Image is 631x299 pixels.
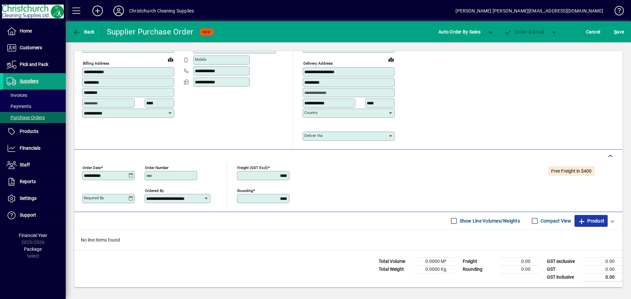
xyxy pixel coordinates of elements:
td: 0.00 [499,257,538,265]
span: Cancel [586,27,600,37]
mat-label: Order date [82,165,101,170]
button: Order & Email [501,26,548,38]
button: Cancel [584,26,602,38]
td: Freight [459,257,499,265]
span: Payments [7,104,31,109]
td: Total Weight [375,265,415,273]
span: Free Freight in $400 [551,168,592,174]
button: Add [87,5,108,17]
td: GST [544,265,583,273]
a: Payments [3,101,66,112]
mat-label: Deliver via [304,133,322,138]
span: NEW [202,30,211,34]
td: Total Volume [375,257,415,265]
td: 0.00 [583,265,622,273]
span: Back [73,29,95,34]
td: 0.0000 Kg [415,265,454,273]
span: Reports [20,179,36,184]
mat-label: Mobile [195,57,206,62]
a: Knowledge Base [610,1,623,23]
a: Products [3,123,66,140]
span: ave [614,27,624,37]
mat-label: Freight (GST excl) [237,165,268,170]
span: Home [20,28,32,33]
span: Support [20,212,36,218]
div: [PERSON_NAME] [PERSON_NAME][EMAIL_ADDRESS][DOMAIN_NAME] [456,6,603,16]
span: Purchase Orders [7,115,45,120]
td: Rounding [459,265,499,273]
mat-label: Order number [145,165,169,170]
td: 0.0000 M³ [415,257,454,265]
mat-label: Ordered by [145,188,164,193]
a: Purchase Orders [3,112,66,123]
span: Suppliers [20,78,38,84]
a: Home [3,23,66,39]
td: 0.00 [583,273,622,281]
mat-label: Required by [84,196,104,200]
a: Staff [3,157,66,173]
button: Product [574,215,608,227]
td: GST exclusive [544,257,583,265]
span: Pick and Pack [20,62,48,67]
label: Show Line Volumes/Weights [458,218,520,224]
span: Financial Year [19,233,47,238]
button: Back [71,26,96,38]
td: GST inclusive [544,273,583,281]
span: Products [20,129,38,134]
span: Settings [20,196,36,201]
app-page-header-button: Back [66,26,102,38]
a: Invoices [3,90,66,101]
span: Order & Email [504,29,544,34]
a: Support [3,207,66,224]
a: Financials [3,140,66,157]
a: View on map [386,54,396,65]
a: Reports [3,174,66,190]
a: Settings [3,190,66,207]
td: 0.00 [583,257,622,265]
mat-label: Rounding [237,188,253,193]
div: No line items found [74,230,622,250]
label: Compact View [539,218,571,224]
mat-label: Country [304,110,317,115]
span: Auto Order By Sales [438,27,480,37]
td: 0.00 [499,265,538,273]
span: Customers [20,45,42,50]
button: Save [612,26,626,38]
a: View on map [165,54,176,65]
button: Auto Order By Sales [435,26,484,38]
span: Staff [20,162,30,167]
span: Package [24,246,42,252]
span: Financials [20,145,40,151]
div: Supplier Purchase Order [107,27,194,37]
button: Profile [108,5,129,17]
a: Customers [3,40,66,56]
span: Product [578,216,604,226]
span: Invoices [7,93,27,98]
a: Pick and Pack [3,56,66,73]
div: Christchurch Cleaning Supplies [129,6,194,16]
span: S [614,29,617,34]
